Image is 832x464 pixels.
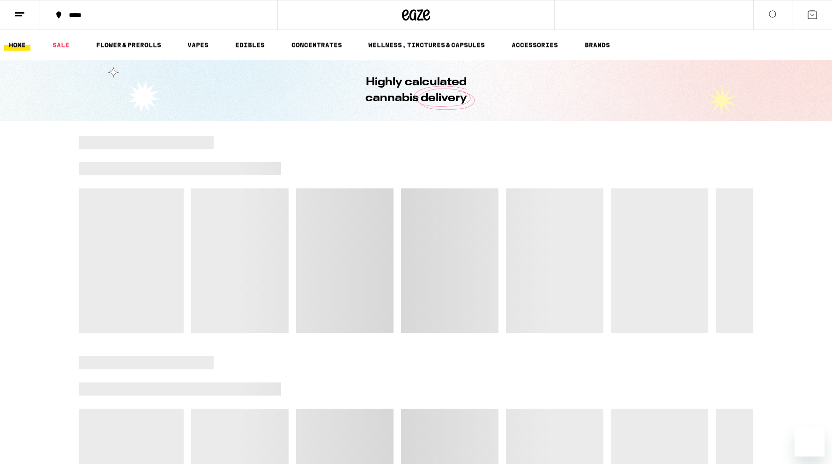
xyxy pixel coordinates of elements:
a: EDIBLES [230,39,269,51]
a: VAPES [183,39,213,51]
a: BRANDS [580,39,615,51]
a: CONCENTRATES [287,39,347,51]
iframe: Button to launch messaging window [795,427,825,457]
a: FLOWER & PREROLLS [91,39,166,51]
h1: Highly calculated cannabis delivery [339,75,493,106]
a: SALE [48,39,74,51]
a: HOME [4,39,30,51]
a: ACCESSORIES [507,39,563,51]
a: WELLNESS, TINCTURES & CAPSULES [364,39,490,51]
